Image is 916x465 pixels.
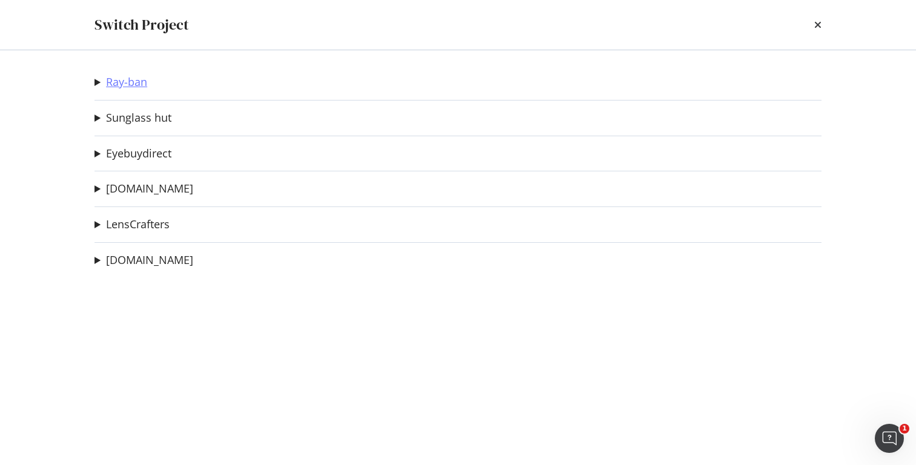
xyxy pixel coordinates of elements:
[95,181,193,197] summary: [DOMAIN_NAME]
[95,146,171,162] summary: Eyebuydirect
[95,217,170,232] summary: LensCrafters
[106,147,171,160] a: Eyebuydirect
[95,110,171,126] summary: Sunglass hut
[900,424,909,434] span: 1
[106,76,147,88] a: Ray-ban
[814,15,821,35] div: times
[95,15,189,35] div: Switch Project
[106,218,170,231] a: LensCrafters
[106,254,193,266] a: [DOMAIN_NAME]
[106,182,193,195] a: [DOMAIN_NAME]
[95,252,193,268] summary: [DOMAIN_NAME]
[95,74,147,90] summary: Ray-ban
[106,111,171,124] a: Sunglass hut
[875,424,904,453] iframe: Intercom live chat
